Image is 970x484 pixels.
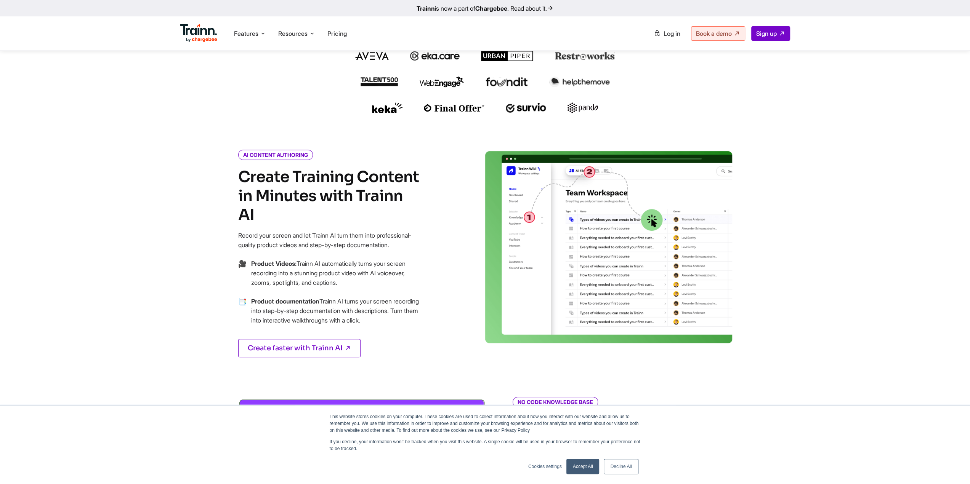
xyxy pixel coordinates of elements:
[555,52,615,60] img: restroworks logo
[330,413,641,434] p: This website stores cookies on your computer. These cookies are used to collect information about...
[238,150,313,160] i: AI CONTENT AUTHORING
[251,297,421,325] p: Trainn AI turns your screen recording into step-by-step documentation with descriptions. Turn the...
[417,5,435,12] b: Trainn
[696,30,732,37] span: Book a demo
[251,260,297,267] b: Product Videos:
[251,259,421,288] p: Trainn AI automatically turns your screen recording into a stunning product video with AI voiceov...
[372,102,402,113] img: keka logo
[420,77,464,87] img: webengage logo
[506,103,547,113] img: survio logo
[756,30,777,37] span: Sign up
[568,102,598,113] img: pando logo
[751,26,790,41] a: Sign up
[604,459,638,474] a: Decline All
[528,463,562,470] a: Cookies settings
[549,77,610,87] img: helpthemove logo
[238,339,361,357] a: Create faster with Trainn AI
[360,77,398,86] img: talent500 logo
[355,52,389,60] img: aveva logo
[475,5,507,12] b: Chargebee
[410,51,460,61] img: ekacare logo
[691,26,745,41] a: Book a demo
[664,30,680,37] span: Log in
[234,29,258,38] span: Features
[238,297,247,334] span: →
[566,459,600,474] a: Accept All
[238,231,421,250] p: Record your screen and let Trainn AI turn them into professional-quality product videos and step-...
[251,297,319,305] b: Product documentation
[485,151,732,343] img: video creation | saas learning management system
[513,397,598,407] i: NO CODE KNOWLEDGE BASE
[485,77,528,86] img: foundit logo
[330,438,641,452] p: If you decline, your information won’t be tracked when you visit this website. A single cookie wi...
[649,27,685,40] a: Log in
[481,51,534,61] img: urbanpiper logo
[238,168,421,225] h4: Create Training Content in Minutes with Trainn AI
[327,30,347,37] a: Pricing
[278,29,308,38] span: Resources
[180,24,218,42] img: Trainn Logo
[424,104,484,112] img: finaloffer logo
[238,259,247,297] span: →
